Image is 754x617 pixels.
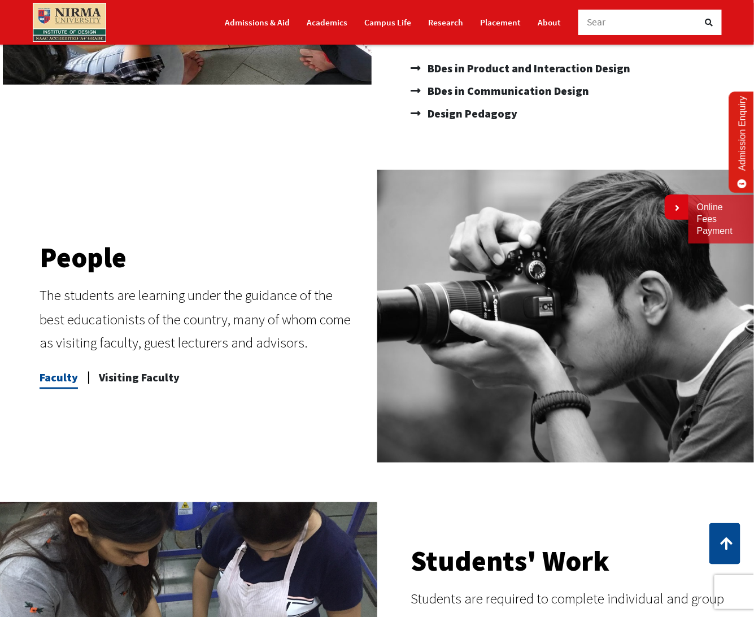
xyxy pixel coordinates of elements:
[411,57,743,80] a: BDes in Product and Interaction Design
[429,12,464,32] a: Research
[425,102,518,125] span: Design Pedagogy
[425,80,590,102] span: BDes in Communication Design
[40,367,78,389] a: Faculty
[411,102,743,125] a: Design Pedagogy
[538,12,561,32] a: About
[225,12,290,32] a: Admissions & Aid
[40,283,360,355] div: The students are learning under the guidance of the best educationists of the country, many of wh...
[587,16,607,28] span: Sear
[411,548,743,576] h2: Students' Work
[411,80,743,102] a: BDes in Communication Design
[33,3,106,42] img: main_logo
[307,12,348,32] a: Academics
[481,12,521,32] a: Placement
[99,367,180,389] a: Visiting Faculty
[697,202,746,237] a: Online Fees Payment
[425,57,631,80] span: BDes in Product and Interaction Design
[365,12,412,32] a: Campus Life
[40,244,360,272] h2: People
